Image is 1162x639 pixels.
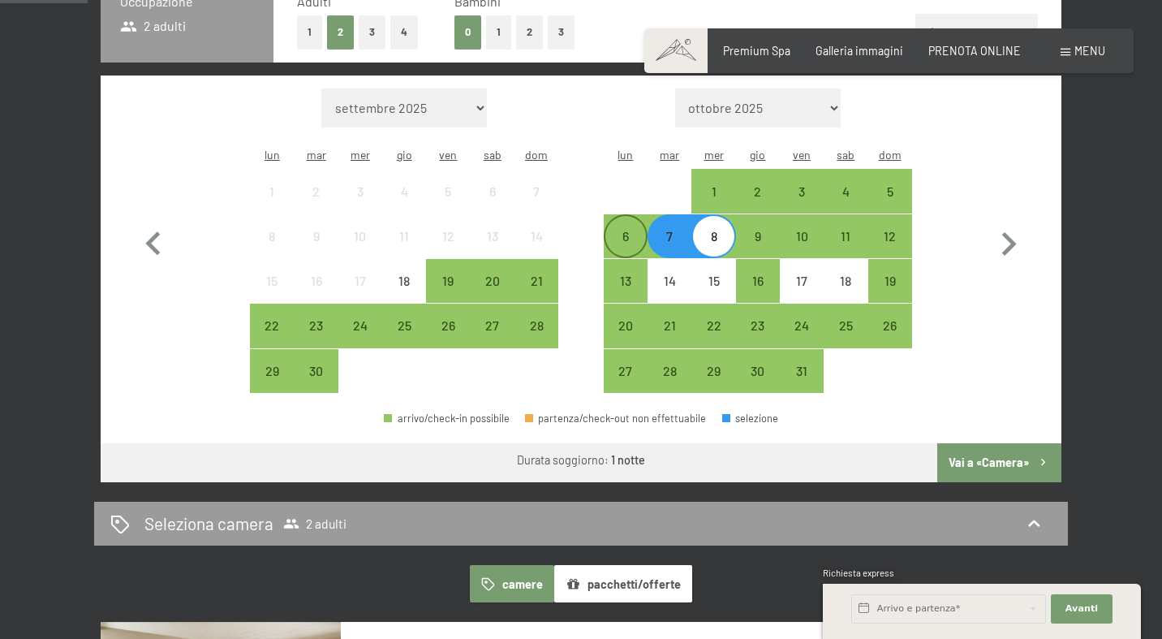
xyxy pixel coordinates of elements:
[525,148,548,162] abbr: domenica
[691,349,735,393] div: arrivo/check-in possibile
[825,185,866,226] div: 4
[868,259,912,303] div: arrivo/check-in possibile
[426,259,470,303] div: Fri Sep 19 2025
[868,214,912,258] div: arrivo/check-in possibile
[307,148,326,162] abbr: martedì
[516,15,543,49] button: 2
[265,148,280,162] abbr: lunedì
[250,304,294,348] div: arrivo/check-in possibile
[693,365,734,405] div: 29
[660,148,679,162] abbr: martedì
[604,259,648,303] div: arrivo/check-in possibile
[426,304,470,348] div: Fri Sep 26 2025
[928,44,1021,58] a: PRENOTA ONLINE
[1065,602,1098,615] span: Avanti
[359,15,385,49] button: 3
[252,185,292,226] div: 1
[693,185,734,226] div: 1
[736,214,780,258] div: Thu Oct 09 2025
[426,169,470,213] div: arrivo/check-in non effettuabile
[144,512,273,535] h2: Seleziona camera
[471,214,514,258] div: arrivo/check-in non effettuabile
[514,259,558,303] div: arrivo/check-in possibile
[426,304,470,348] div: arrivo/check-in possibile
[514,259,558,303] div: Sun Sep 21 2025
[471,304,514,348] div: Sat Sep 27 2025
[870,274,910,315] div: 19
[514,214,558,258] div: Sun Sep 14 2025
[825,319,866,360] div: 25
[516,185,557,226] div: 7
[514,169,558,213] div: arrivo/check-in non effettuabile
[252,230,292,270] div: 8
[514,304,558,348] div: arrivo/check-in possibile
[736,349,780,393] div: Thu Oct 30 2025
[825,274,866,315] div: 18
[471,259,514,303] div: arrivo/check-in possibile
[868,169,912,213] div: Sun Oct 05 2025
[525,413,707,424] div: partenza/check-out non effettuabile
[338,214,382,258] div: arrivo/check-in non effettuabile
[454,15,481,49] button: 0
[338,304,382,348] div: arrivo/check-in possibile
[338,259,382,303] div: Wed Sep 17 2025
[738,230,778,270] div: 9
[868,304,912,348] div: Sun Oct 26 2025
[780,259,824,303] div: arrivo/check-in non effettuabile
[397,148,412,162] abbr: giovedì
[837,148,854,162] abbr: sabato
[338,259,382,303] div: arrivo/check-in non effettuabile
[824,214,867,258] div: Sat Oct 11 2025
[937,443,1061,482] button: Vai a «Camera»
[471,169,514,213] div: Sat Sep 06 2025
[738,185,778,226] div: 2
[295,274,336,315] div: 16
[283,516,346,532] span: 2 adulti
[338,214,382,258] div: Wed Sep 10 2025
[816,44,903,58] a: Galleria immagini
[426,169,470,213] div: Fri Sep 05 2025
[472,230,513,270] div: 13
[868,259,912,303] div: Sun Oct 19 2025
[738,319,778,360] div: 23
[648,349,691,393] div: arrivo/check-in possibile
[604,304,648,348] div: arrivo/check-in possibile
[780,214,824,258] div: arrivo/check-in possibile
[704,148,724,162] abbr: mercoledì
[294,304,338,348] div: arrivo/check-in possibile
[471,214,514,258] div: Sat Sep 13 2025
[649,319,690,360] div: 21
[604,349,648,393] div: arrivo/check-in possibile
[781,185,822,226] div: 3
[384,185,424,226] div: 4
[471,259,514,303] div: Sat Sep 20 2025
[426,214,470,258] div: arrivo/check-in non effettuabile
[691,259,735,303] div: arrivo/check-in non effettuabile
[252,274,292,315] div: 15
[428,230,468,270] div: 12
[648,259,691,303] div: arrivo/check-in non effettuabile
[693,274,734,315] div: 15
[472,274,513,315] div: 20
[428,185,468,226] div: 5
[649,230,690,270] div: 7
[1051,594,1113,624] button: Avanti
[252,319,292,360] div: 22
[295,185,336,226] div: 2
[824,169,867,213] div: Sat Oct 04 2025
[825,230,866,270] div: 11
[738,274,778,315] div: 16
[870,230,910,270] div: 12
[327,15,354,49] button: 2
[486,15,511,49] button: 1
[879,148,902,162] abbr: domenica
[750,148,765,162] abbr: giovedì
[516,274,557,315] div: 21
[250,259,294,303] div: Mon Sep 15 2025
[382,169,426,213] div: arrivo/check-in non effettuabile
[294,169,338,213] div: Tue Sep 02 2025
[781,365,822,405] div: 31
[514,169,558,213] div: Sun Sep 07 2025
[736,304,780,348] div: arrivo/check-in possibile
